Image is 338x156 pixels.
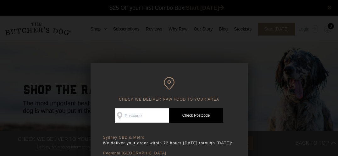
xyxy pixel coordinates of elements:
p: We deliver your order within 72 hours [DATE] through [DATE]* [103,140,235,146]
input: Postcode [115,108,169,123]
p: Sydney CBD & Metro [103,135,235,140]
a: Check Postcode [169,108,223,123]
p: Regional [GEOGRAPHIC_DATA] [103,151,235,156]
h6: CHECK WE DELIVER RAW FOOD TO YOUR AREA [103,77,235,102]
